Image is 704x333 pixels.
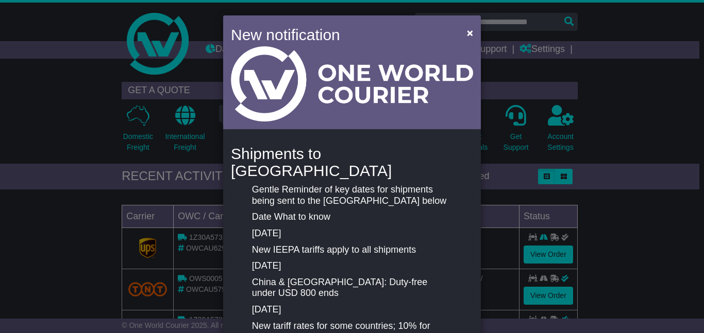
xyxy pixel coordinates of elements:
p: New IEEPA tariffs apply to all shipments [252,244,452,256]
h4: New notification [231,23,452,46]
h4: Shipments to [GEOGRAPHIC_DATA] [231,145,473,179]
img: Light [231,46,473,121]
span: × [467,27,473,39]
p: Date What to know [252,212,452,223]
p: [DATE] [252,228,452,239]
p: [DATE] [252,304,452,316]
button: Close [462,22,478,43]
p: [DATE] [252,260,452,272]
p: China & [GEOGRAPHIC_DATA]: Duty-free under USD 800 ends [252,277,452,299]
p: Gentle Reminder of key dates for shipments being sent to the [GEOGRAPHIC_DATA] below [252,184,452,206]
